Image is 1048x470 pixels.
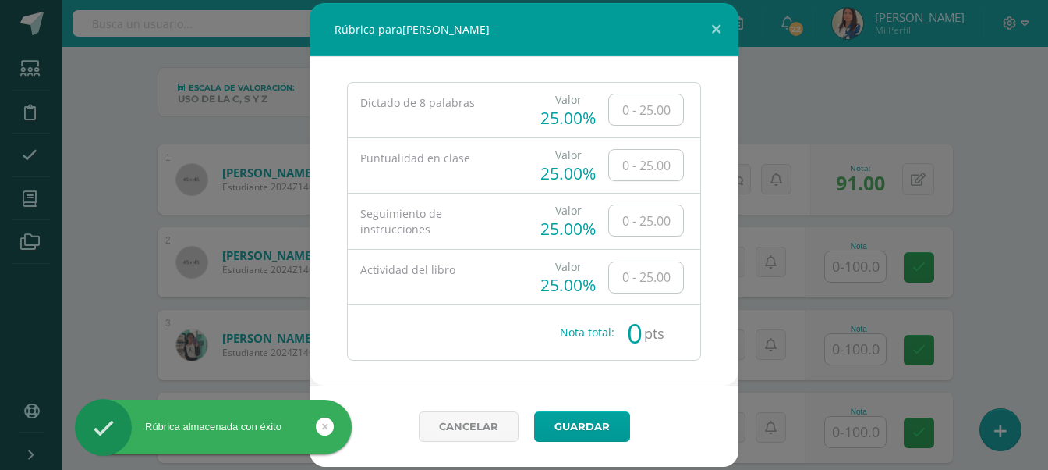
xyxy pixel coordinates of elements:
div: 25.00% [540,162,596,184]
div: Valor [540,148,596,162]
input: 0 - 25.00 [609,94,683,125]
div: 25.00% [540,274,596,296]
div: Rúbrica para [310,3,738,56]
div: Valor [540,203,596,218]
div: Valor [540,259,596,274]
div: Seguimiento de instrucciones [360,206,512,237]
div: Actividad del libro [360,262,512,278]
div: Valor [540,92,596,107]
div: Dictado de 8 palabras [360,95,512,111]
span: 0 [627,306,643,361]
a: Cancelar [419,411,519,442]
input: 0 - 25.00 [609,150,683,180]
button: Close (Esc) [694,3,738,56]
a: Guardar [534,411,630,442]
div: Puntualidad en clase [360,151,512,166]
div: 25.00% [540,218,596,240]
input: 0 - 25.00 [609,262,683,293]
span: pts [644,306,664,361]
div: 25.00% [540,107,596,129]
div: Rúbrica almacenada con éxito [75,420,352,434]
span: [PERSON_NAME] [402,22,490,37]
div: Nota total: [560,305,614,360]
input: 0 - 25.00 [609,205,683,236]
